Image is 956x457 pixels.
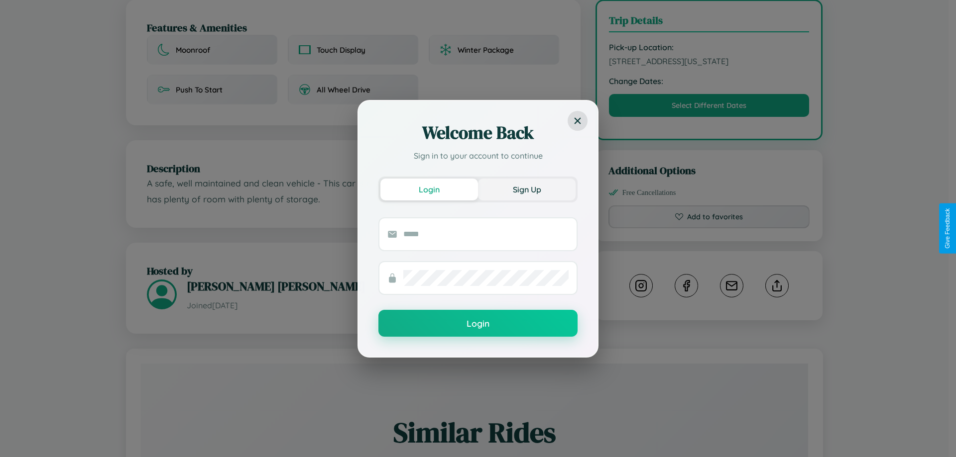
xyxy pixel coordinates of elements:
p: Sign in to your account to continue [378,150,578,162]
button: Login [380,179,478,200]
button: Sign Up [478,179,576,200]
div: Give Feedback [944,208,951,249]
button: Login [378,310,578,337]
h2: Welcome Back [378,121,578,145]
